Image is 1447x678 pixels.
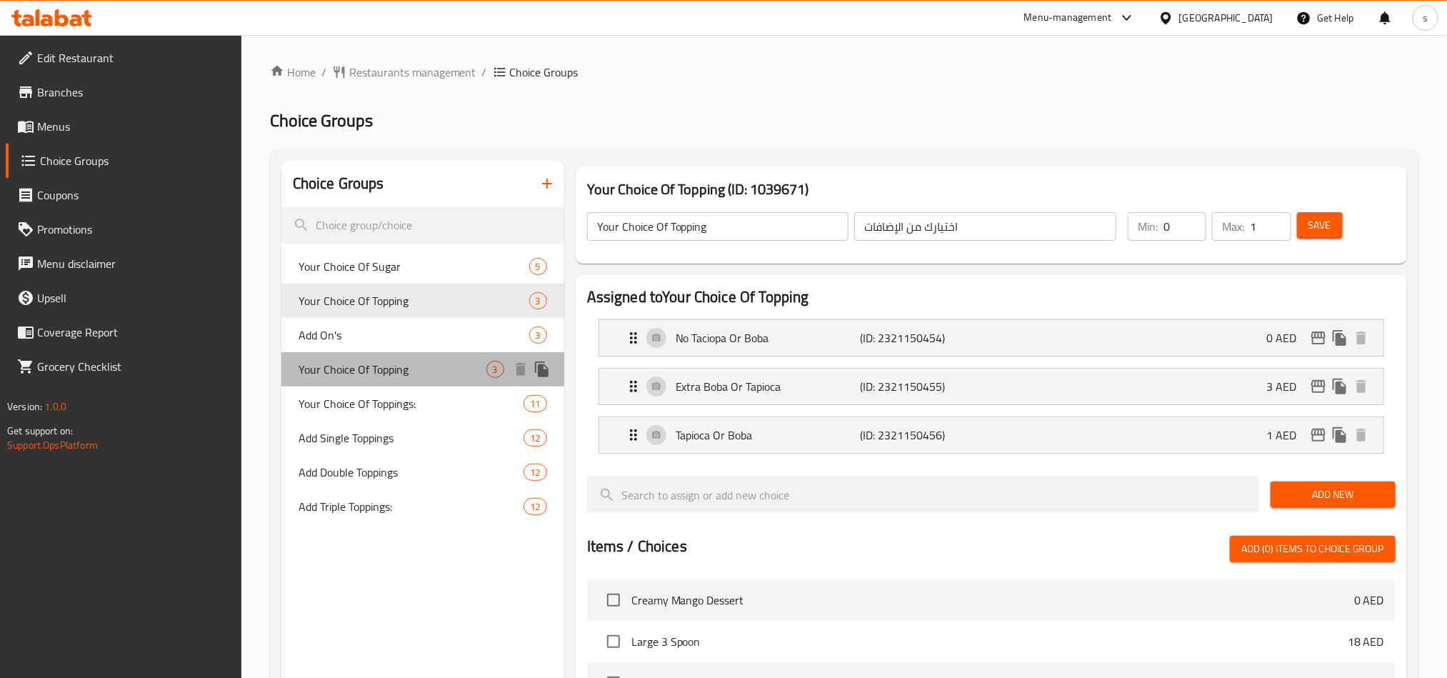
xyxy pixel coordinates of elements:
h2: Items / Choices [587,536,687,557]
nav: breadcrumb [270,64,1418,81]
div: [GEOGRAPHIC_DATA] [1179,10,1273,26]
span: Branches [37,84,230,101]
button: delete [510,359,531,380]
a: Support.OpsPlatform [7,436,98,454]
input: search [587,477,1259,513]
span: Upsell [37,289,230,306]
a: Branches [6,75,241,109]
a: Grocery Checklist [6,349,241,384]
button: delete [1351,424,1372,446]
h2: Assigned to Your Choice Of Topping [587,286,1396,308]
div: Your Choice Of Toppings:11 [281,387,564,421]
p: No Taciopa Or Boba [676,329,860,347]
span: 12 [524,500,546,514]
span: Add New [1282,486,1384,504]
div: Choices [529,292,547,309]
span: Edit Restaurant [37,49,230,66]
span: Add Triple Toppings: [299,498,524,515]
div: Your Choice Of Sugar5 [281,249,564,284]
span: s [1423,10,1428,26]
span: Restaurants management [349,64,476,81]
span: Your Choice Of Topping [299,292,529,309]
span: Save [1308,216,1331,234]
span: Promotions [37,221,230,238]
span: Get support on: [7,422,73,440]
span: Creamy Mango Dessert [631,592,1354,609]
li: Expand [587,362,1396,411]
button: Add (0) items to choice group [1230,536,1396,562]
p: 18 AED [1348,633,1384,650]
span: Your Choice Of Toppings: [299,395,524,412]
div: Choices [529,258,547,275]
p: (ID: 2321150455) [860,378,983,395]
a: Edit Restaurant [6,41,241,75]
span: Large 3 Spoon [631,633,1348,650]
li: Expand [587,314,1396,362]
li: Expand [587,411,1396,459]
button: edit [1308,376,1329,397]
a: Menus [6,109,241,144]
button: edit [1308,327,1329,349]
div: Choices [524,464,546,481]
div: Add Single Toppings12 [281,421,564,455]
button: delete [1351,376,1372,397]
span: Your Choice Of Topping [299,361,486,378]
p: 1 AED [1266,427,1308,444]
div: Add Double Toppings12 [281,455,564,489]
div: Expand [599,417,1383,453]
div: Expand [599,369,1383,404]
div: Expand [599,320,1383,356]
a: Promotions [6,212,241,246]
span: Choice Groups [40,152,230,169]
span: Add Double Toppings [299,464,524,481]
span: 12 [524,466,546,479]
button: Add New [1271,482,1396,508]
button: edit [1308,424,1329,446]
li: / [321,64,326,81]
div: Choices [529,326,547,344]
div: Add Triple Toppings:12 [281,489,564,524]
input: search [281,207,564,244]
a: Coverage Report [6,315,241,349]
a: Choice Groups [6,144,241,178]
p: (ID: 2321150456) [860,427,983,444]
p: Min: [1138,218,1158,235]
a: Home [270,64,316,81]
button: delete [1351,327,1372,349]
button: Save [1297,212,1343,239]
div: Choices [524,429,546,447]
span: 3 [487,363,504,377]
p: 0 AED [1266,329,1308,347]
span: Version: [7,397,42,416]
div: Your Choice Of Topping3 [281,284,564,318]
span: Menu disclaimer [37,255,230,272]
span: 5 [530,260,546,274]
div: Menu-management [1024,9,1112,26]
span: Add Single Toppings [299,429,524,447]
button: duplicate [1329,376,1351,397]
h3: Your Choice Of Topping (ID: 1039671) [587,178,1396,201]
span: Add (0) items to choice group [1241,540,1384,558]
div: Add On's3 [281,318,564,352]
button: duplicate [531,359,553,380]
span: 3 [530,329,546,342]
p: 0 AED [1354,592,1384,609]
span: Choice Groups [510,64,579,81]
span: Choice Groups [270,104,373,136]
span: 11 [524,397,546,411]
span: Coverage Report [37,324,230,341]
p: (ID: 2321150454) [860,329,983,347]
li: / [482,64,487,81]
div: Choices [524,498,546,515]
span: 3 [530,294,546,308]
div: Choices [486,361,504,378]
h2: Choice Groups [293,173,384,194]
p: Max: [1222,218,1244,235]
button: duplicate [1329,327,1351,349]
a: Menu disclaimer [6,246,241,281]
span: Select choice [599,585,629,615]
a: Upsell [6,281,241,315]
span: Coupons [37,186,230,204]
p: Tapioca Or Boba [676,427,860,444]
span: Select choice [599,627,629,657]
